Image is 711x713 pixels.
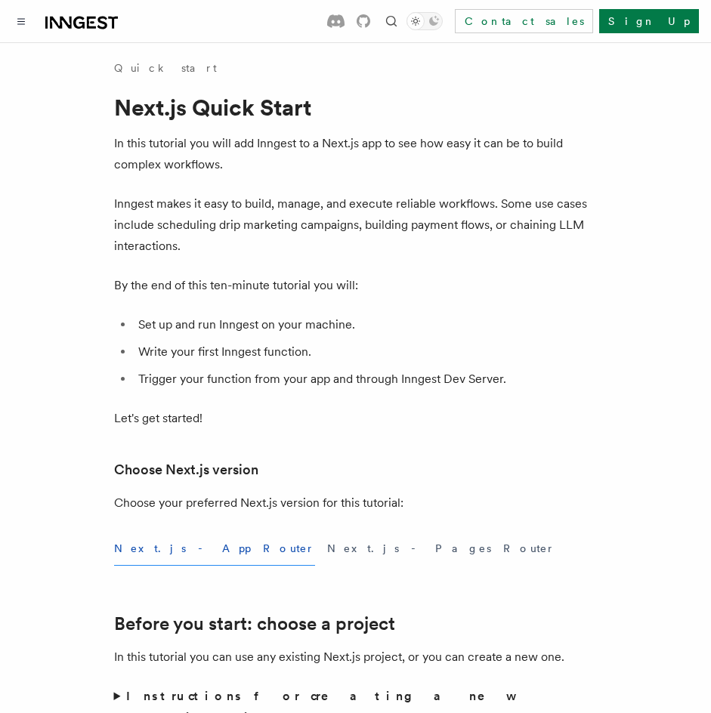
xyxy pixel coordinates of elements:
a: Quick start [114,60,217,76]
a: Sign Up [599,9,699,33]
button: Toggle navigation [12,12,30,30]
li: Set up and run Inngest on your machine. [134,314,598,335]
a: Before you start: choose a project [114,613,395,634]
li: Trigger your function from your app and through Inngest Dev Server. [134,369,598,390]
button: Toggle dark mode [407,12,443,30]
p: In this tutorial you will add Inngest to a Next.js app to see how easy it can be to build complex... [114,133,598,175]
button: Find something... [382,12,400,30]
p: In this tutorial you can use any existing Next.js project, or you can create a new one. [114,647,598,668]
p: Let's get started! [114,408,598,429]
a: Contact sales [455,9,593,33]
button: Next.js - App Router [114,532,315,566]
p: Choose your preferred Next.js version for this tutorial: [114,492,598,514]
button: Next.js - Pages Router [327,532,555,566]
p: By the end of this ten-minute tutorial you will: [114,275,598,296]
a: Choose Next.js version [114,459,258,480]
p: Inngest makes it easy to build, manage, and execute reliable workflows. Some use cases include sc... [114,193,598,257]
h1: Next.js Quick Start [114,94,598,121]
li: Write your first Inngest function. [134,341,598,363]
